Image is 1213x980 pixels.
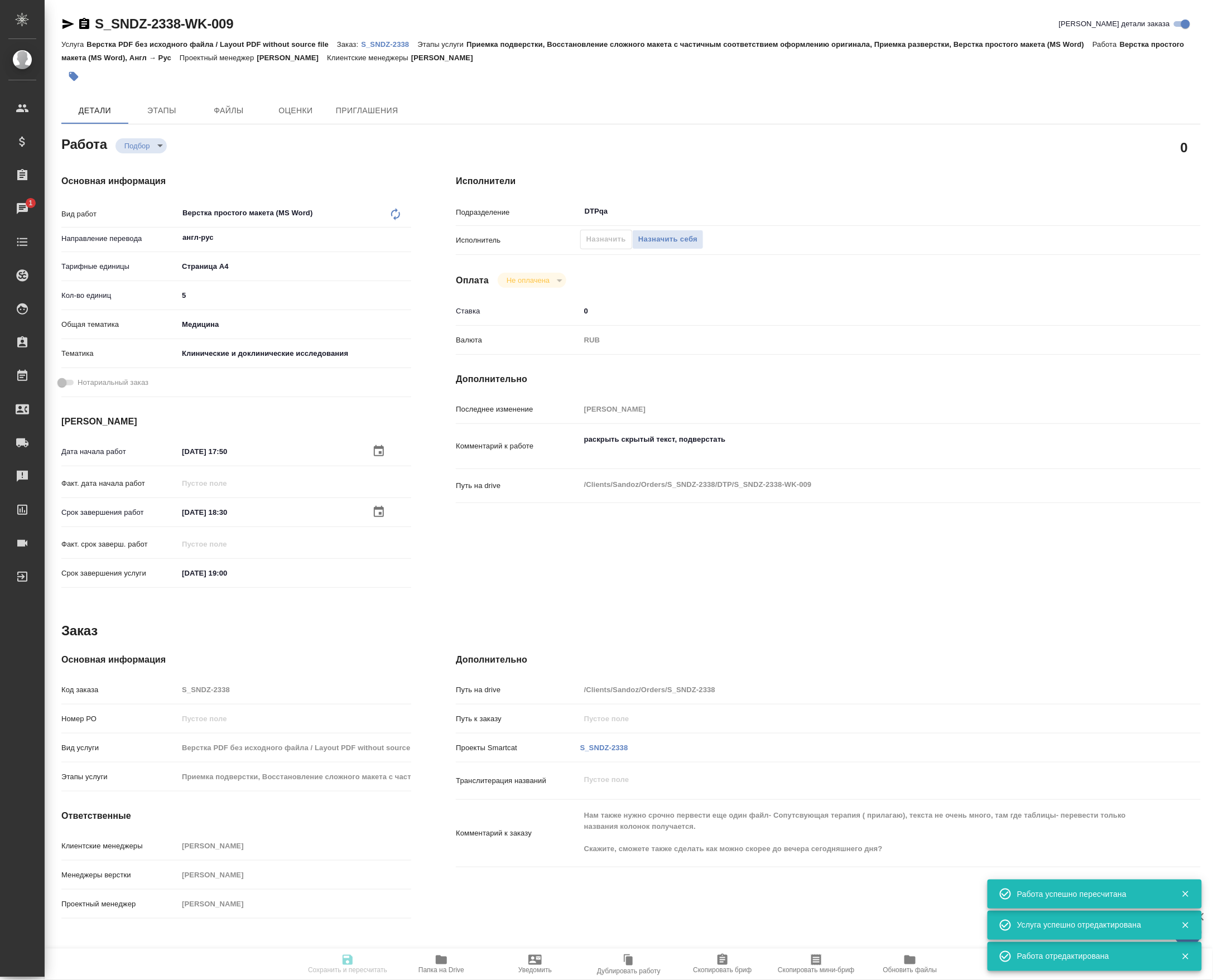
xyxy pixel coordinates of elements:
input: Пустое поле [580,711,1139,727]
p: Направление перевода [61,233,178,244]
input: Пустое поле [178,475,276,491]
h4: Оплата [456,274,489,287]
div: Работа отредактирована [1017,951,1164,962]
input: Пустое поле [178,682,411,698]
input: Пустое поле [580,682,1139,698]
p: Верстка PDF без исходного файла / Layout PDF without source file [86,40,337,49]
p: Последнее изменение [456,404,580,415]
p: Подразделение [456,207,580,218]
div: Работа успешно пересчитана [1017,889,1164,900]
button: Закрыть [1174,920,1197,930]
p: Вид услуги [61,742,178,754]
p: Заказ: [337,40,361,49]
p: Услуга [61,40,86,49]
input: ✎ Введи что-нибудь [178,443,276,460]
span: Файлы [202,104,256,118]
p: Проектный менеджер [61,899,178,910]
button: Скопировать ссылку для ЯМессенджера [61,17,75,31]
p: Факт. срок заверш. работ [61,539,178,550]
p: Номер РО [61,713,178,725]
div: Страница А4 [178,257,411,276]
div: Подбор [115,138,167,153]
a: S_SNDZ-2338 [580,744,628,752]
p: Валюта [456,335,580,346]
div: Услуга успешно отредактирована [1017,920,1164,931]
span: Детали [68,104,122,118]
button: Подбор [121,141,153,151]
p: Факт. дата начала работ [61,478,178,489]
span: Этапы [135,104,189,118]
input: Пустое поле [178,867,411,883]
input: Пустое поле [178,536,276,552]
input: Пустое поле [580,401,1139,417]
p: Срок завершения работ [61,507,178,518]
button: Open [1133,210,1135,213]
a: S_SNDZ-2338 [361,39,417,49]
h4: Ответственные [61,809,411,823]
h2: 0 [1181,138,1188,157]
p: [PERSON_NAME] [411,54,482,62]
input: Пустое поле [178,896,411,912]
p: Клиентские менеджеры [327,54,411,62]
p: Исполнитель [456,235,580,246]
input: Пустое поле [178,838,411,854]
p: Путь на drive [456,684,580,696]
p: Ставка [456,306,580,317]
p: Тарифные единицы [61,261,178,272]
button: Файлы из папки out будут заново скопированы с заменой в папку in для следующей работ(-ы), где ест... [863,949,957,980]
p: S_SNDZ-2338 [361,40,417,49]
p: Вид работ [61,209,178,220]
p: Срок завершения услуги [61,568,178,579]
a: 1 [3,195,42,223]
div: RUB [580,331,1139,350]
textarea: Нам также нужно срочно первести еще один файл- Сопутсвующая терапия ( прилагаю), текста не очень ... [580,806,1139,858]
input: ✎ Введи что-нибудь [580,303,1139,319]
input: ✎ Введи что-нибудь [178,287,411,303]
button: Скопировать ссылку [78,17,91,31]
button: Open [405,236,407,239]
p: Менеджеры верстки [61,870,178,881]
input: ✎ Введи что-нибудь [178,504,276,520]
h4: [PERSON_NAME] [61,415,411,428]
p: Проектный менеджер [180,54,257,62]
p: Код заказа [61,684,178,696]
textarea: раскрыть скрытый текст, подверстать [580,430,1139,460]
p: Комментарий к заказу [456,828,580,839]
h4: Основная информация [61,175,411,188]
h4: Дополнительно [456,653,1201,667]
h4: Основная информация [61,653,411,667]
p: Этапы услуги [61,771,178,783]
button: Назначить себя [632,230,704,249]
p: Тематика [61,348,178,359]
h2: Заказ [61,622,98,640]
p: Дата начала работ [61,446,178,457]
p: Приемка подверстки, Восстановление сложного макета с частичным соответствием оформлению оригинала... [466,40,1092,49]
input: ✎ Введи что-нибудь [178,565,276,581]
input: Пустое поле [178,740,411,756]
p: Общая тематика [61,319,178,330]
button: Добавить тэг [61,64,86,89]
p: Кол-во единиц [61,290,178,301]
a: S_SNDZ-2338-WK-009 [95,16,233,31]
input: Пустое поле [178,711,411,727]
p: Проекты Smartcat [456,742,580,754]
button: Закрыть [1174,952,1197,962]
p: Клиентские менеджеры [61,841,178,852]
p: Транслитерация названий [456,775,580,786]
p: [PERSON_NAME] [257,54,327,62]
button: Не оплачена [503,276,553,285]
h2: Работа [61,133,107,153]
span: Нотариальный заказ [78,377,148,388]
div: Клинические и доклинические исследования [178,344,411,363]
textarea: /Clients/Sandoz/Orders/S_SNDZ-2338/DTP/S_SNDZ-2338-WK-009 [580,475,1139,494]
p: Путь на drive [456,480,580,491]
p: Путь к заказу [456,713,580,725]
span: Назначить себя [638,233,697,246]
div: Подбор [498,273,566,288]
p: Работа [1092,40,1120,49]
span: [PERSON_NAME] детали заказа [1059,18,1170,30]
span: 1 [22,197,39,209]
input: Пустое поле [178,769,411,785]
h4: Дополнительно [456,373,1201,386]
p: Этапы услуги [417,40,466,49]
